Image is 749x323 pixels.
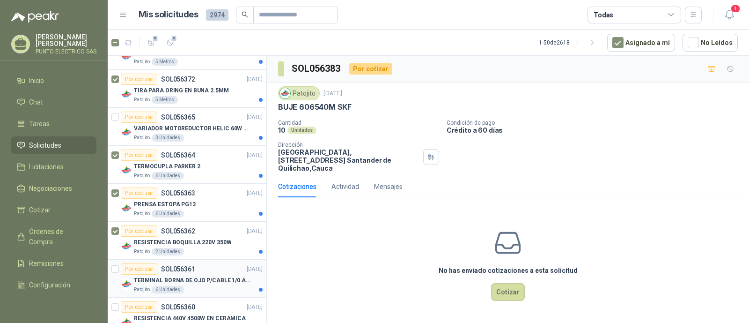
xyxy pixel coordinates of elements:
[144,35,159,50] button: 9
[11,93,96,111] a: Chat
[29,97,43,107] span: Chat
[29,183,72,194] span: Negociaciones
[108,146,266,184] a: Por cotizarSOL056364[DATE] Company LogoTERMOCUPLA PARKER 2Patojito6 Unidades
[108,108,266,146] a: Por cotizarSOL056365[DATE] Company LogoVARIADOR MOTOREDUCTOR HELIC 60W 110VPatojito3 Unidades
[447,126,745,134] p: Crédito a 60 días
[11,136,96,154] a: Solicitudes
[152,210,184,218] div: 6 Unidades
[121,278,132,290] img: Company Logo
[121,263,157,275] div: Por cotizar
[278,120,439,126] p: Cantidad
[121,150,157,161] div: Por cotizar
[121,112,157,123] div: Por cotizar
[134,276,250,285] p: TERMINAL BORNA DE OJO P/CABLE 1/0 AWG
[11,223,96,251] a: Órdenes de Compra
[278,181,316,192] div: Cotizaciones
[683,34,738,52] button: No Leídos
[29,280,70,290] span: Configuración
[247,265,263,274] p: [DATE]
[278,102,352,112] p: BUJE 606540M SKF
[29,205,51,215] span: Cotizar
[11,255,96,272] a: Remisiones
[134,210,150,218] p: Patojito
[323,89,342,98] p: [DATE]
[152,58,178,66] div: 5 Metros
[152,248,184,255] div: 2 Unidades
[171,35,177,42] span: 9
[134,124,250,133] p: VARIADOR MOTOREDUCTOR HELIC 60W 110V
[594,10,613,20] div: Todas
[349,63,392,75] div: Por cotizar
[29,162,64,172] span: Licitaciones
[29,140,61,150] span: Solicitudes
[730,4,741,13] span: 1
[121,74,157,85] div: Por cotizar
[139,8,198,22] h1: Mis solicitudes
[29,75,44,86] span: Inicio
[278,148,419,172] p: [GEOGRAPHIC_DATA], [STREET_ADDRESS] Santander de Quilichao , Cauca
[247,151,263,160] p: [DATE]
[121,240,132,252] img: Company Logo
[121,127,132,138] img: Company Logo
[292,61,342,76] h3: SOL056383
[247,227,263,236] p: [DATE]
[36,34,96,47] p: [PERSON_NAME] [PERSON_NAME]
[134,162,200,171] p: TERMOCUPLA PARKER 2
[11,180,96,197] a: Negociaciones
[539,35,600,50] div: 1 - 50 de 2618
[108,260,266,298] a: Por cotizarSOL056361[DATE] Company LogoTERMINAL BORNA DE OJO P/CABLE 1/0 AWGPatojito6 Unidades
[161,228,195,234] p: SOL056362
[447,120,745,126] p: Condición de pago
[134,238,231,247] p: RESISTENCIA BOQUILLA 220V 350W
[108,70,266,108] a: Por cotizarSOL056372[DATE] Company LogoTIRA PARA ORING EN BUNA 2.5MMPatojito5 Metros
[247,189,263,198] p: [DATE]
[247,113,263,122] p: [DATE]
[247,303,263,312] p: [DATE]
[108,184,266,222] a: Por cotizarSOL056363[DATE] Company LogoPRENSA ESTOPA PG13Patojito6 Unidades
[161,76,195,83] p: SOL056372
[134,286,150,293] p: Patojito
[11,201,96,219] a: Cotizar
[134,96,150,104] p: Patojito
[121,51,132,62] img: Company Logo
[134,172,150,180] p: Patojito
[242,11,248,18] span: search
[161,304,195,310] p: SOL056360
[11,276,96,294] a: Configuración
[134,86,229,95] p: TIRA PARA ORING EN BUNA 2.5MM
[121,225,157,237] div: Por cotizar
[278,126,286,134] p: 10
[11,11,59,23] img: Logo peakr
[121,89,132,100] img: Company Logo
[29,226,88,247] span: Órdenes de Compra
[134,314,246,323] p: RESISTENCIA 440V 4500W EN CERAMICA
[161,152,195,158] p: SOL056364
[134,200,196,209] p: PRENSA ESTOPA PG13
[491,283,525,301] button: Cotizar
[152,134,184,142] div: 3 Unidades
[134,134,150,142] p: Patojito
[121,188,157,199] div: Por cotizar
[247,75,263,84] p: [DATE]
[152,172,184,180] div: 6 Unidades
[134,248,150,255] p: Patojito
[152,35,159,42] span: 9
[11,115,96,133] a: Tareas
[29,119,50,129] span: Tareas
[161,266,195,272] p: SOL056361
[121,203,132,214] img: Company Logo
[162,35,177,50] button: 9
[108,222,266,260] a: Por cotizarSOL056362[DATE] Company LogoRESISTENCIA BOQUILLA 220V 350WPatojito2 Unidades
[607,34,675,52] button: Asignado a mi
[11,158,96,176] a: Licitaciones
[11,72,96,90] a: Inicio
[287,127,316,134] div: Unidades
[121,165,132,176] img: Company Logo
[206,9,228,21] span: 2974
[11,298,96,315] a: Manuales y ayuda
[152,96,178,104] div: 5 Metros
[439,265,578,276] h3: No has enviado cotizaciones a esta solicitud
[280,88,290,98] img: Company Logo
[278,86,320,100] div: Patojito
[331,181,359,192] div: Actividad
